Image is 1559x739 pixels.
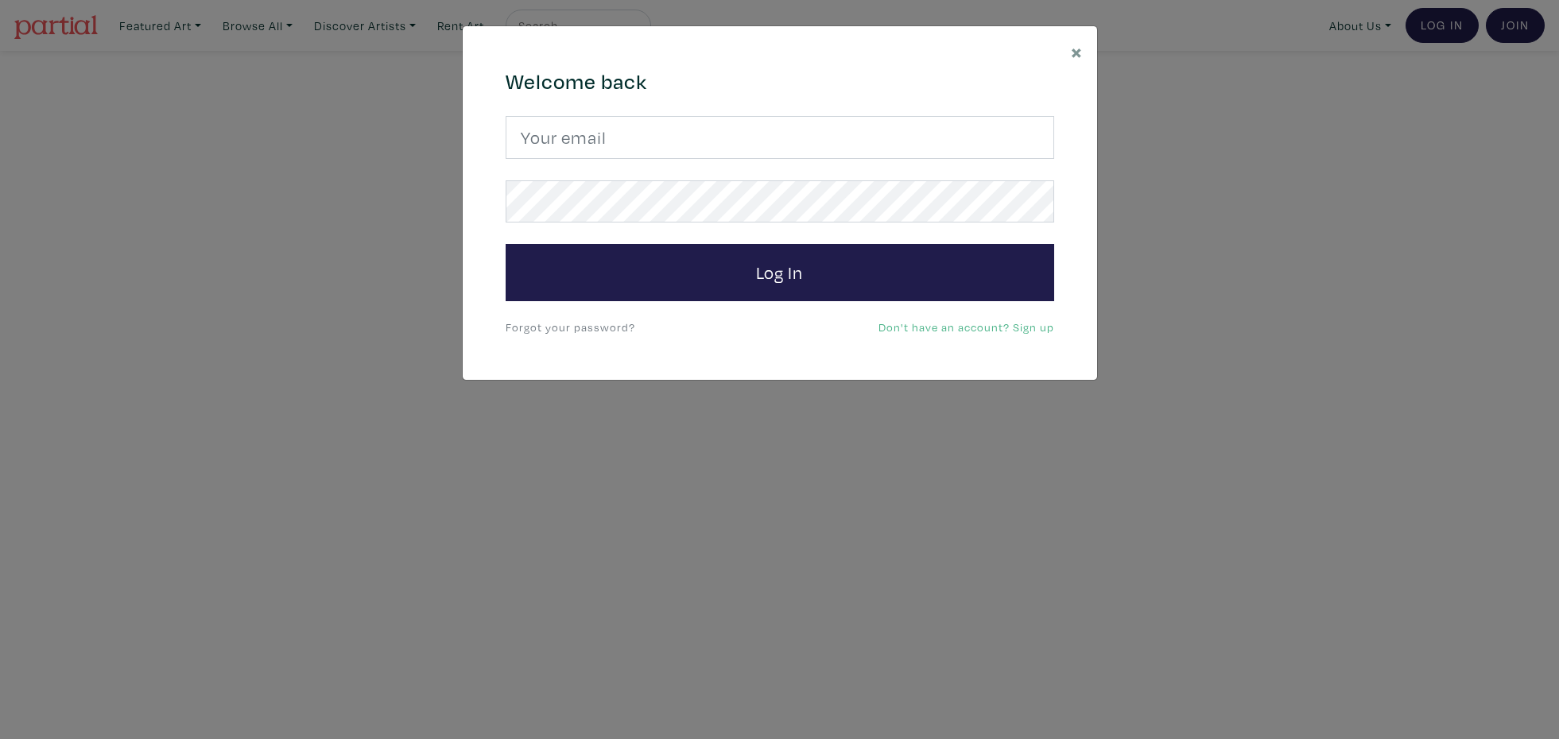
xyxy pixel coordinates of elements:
input: Your email [506,116,1054,159]
button: Log In [506,244,1054,301]
span: × [1071,37,1083,65]
a: Don't have an account? Sign up [878,319,1054,335]
h4: Welcome back [506,69,1054,95]
button: Close [1057,26,1097,76]
a: Forgot your password? [506,319,635,335]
